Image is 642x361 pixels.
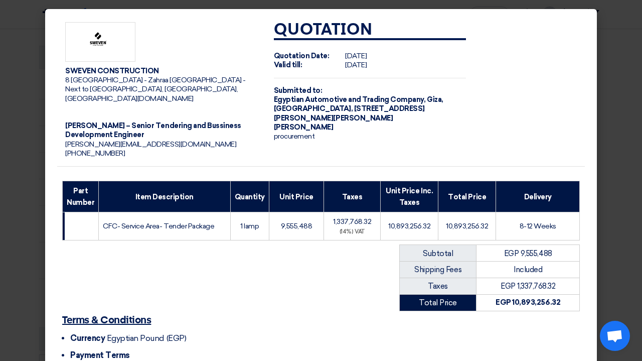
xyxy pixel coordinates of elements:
[65,76,246,102] font: 8 [GEOGRAPHIC_DATA] - Zahraa [GEOGRAPHIC_DATA] - Next to [GEOGRAPHIC_DATA], [GEOGRAPHIC_DATA], [G...
[103,222,214,230] font: CFC- Service Area- Tender Package
[274,95,426,104] font: Egyptian Automotive and Trading Company,
[70,350,130,360] font: Payment Terms
[62,315,151,325] font: Terms & Conditions
[388,222,430,230] font: 10,893,256.32
[414,265,461,274] font: Shipping Fees
[70,333,105,343] font: Currency
[386,187,433,206] font: Unit Price Inc. Taxes
[345,61,367,69] font: [DATE]
[340,228,365,235] font: (14%) VAT
[274,52,330,60] font: Quotation Date:
[240,222,259,230] font: 1 lamp
[274,22,373,38] font: Quotation
[345,52,367,60] font: [DATE]
[279,192,313,201] font: Unit Price
[428,282,448,291] font: Taxes
[274,61,302,69] font: Valid till:
[65,67,159,75] font: SWEVEN CONSTRUCTION
[274,123,334,132] font: [PERSON_NAME]
[281,222,312,230] font: 9,555,488
[65,149,125,158] font: [PHONE_NUMBER]
[65,122,241,139] font: [PERSON_NAME] – Senior Tendering and Bussiness Development Engineer
[65,22,135,62] img: Company Logo
[446,222,488,230] font: 10,893,256.32
[514,265,542,274] font: Included
[274,95,443,122] font: Giza, [GEOGRAPHIC_DATA], [STREET_ADDRESS][PERSON_NAME][PERSON_NAME]
[496,298,560,307] font: EGP 10,893,256.32
[235,192,265,201] font: Quantity
[448,192,486,201] font: Total Price
[600,321,630,351] div: Open chat
[419,298,457,307] font: Total Price
[501,282,555,291] font: EGP 1,337,768.32
[67,187,94,206] font: Part Number
[333,217,371,226] font: 1,337,768.32
[274,86,323,95] font: Submitted to:
[520,222,556,230] font: 8-12 Weeks
[504,249,552,258] font: EGP 9,555,488
[274,132,315,141] font: procurement
[65,140,236,149] font: [PERSON_NAME][EMAIL_ADDRESS][DOMAIN_NAME]
[137,94,194,103] font: [DOMAIN_NAME]
[107,333,186,343] font: Egyptian Pound (EGP)
[423,249,453,258] font: Subtotal
[135,192,194,201] font: Item Description
[524,192,552,201] font: Delivery
[342,192,363,201] font: Taxes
